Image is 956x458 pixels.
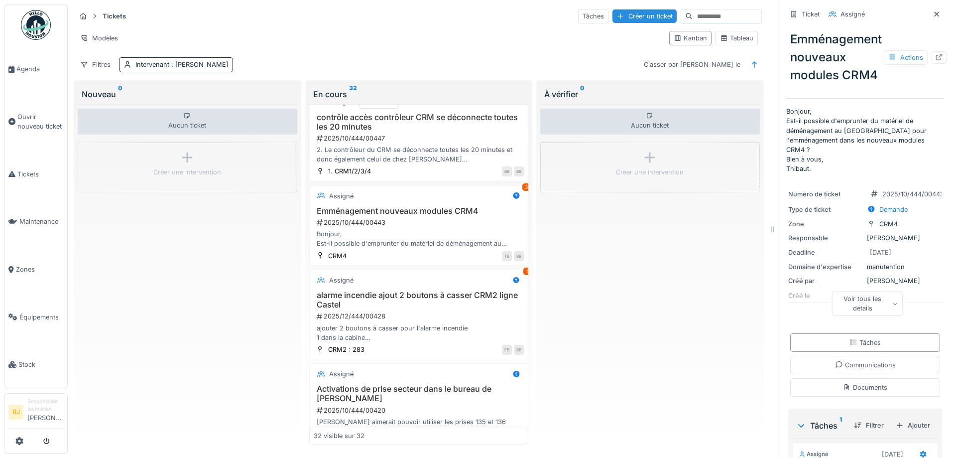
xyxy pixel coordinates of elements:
[329,191,354,201] div: Assigné
[4,151,67,198] a: Tickets
[802,9,820,19] div: Ticket
[870,248,891,257] div: [DATE]
[788,248,863,257] div: Deadline
[8,405,23,420] li: RJ
[314,417,524,436] div: [PERSON_NAME] aimerait pouvoir utiliser les prises 135 et 136 (connectées à l'UPS) dans son burea...
[850,419,888,432] div: Filtrer
[502,345,512,355] div: FB
[788,233,942,243] div: [PERSON_NAME]
[316,218,524,227] div: 2025/10/444/00443
[514,166,524,176] div: BB
[316,134,524,143] div: 2025/10/444/00447
[16,64,63,74] span: Agenda
[99,11,130,21] strong: Tickets
[892,419,934,432] div: Ajouter
[788,276,942,286] div: [PERSON_NAME]
[314,431,364,440] div: 32 visible sur 32
[135,60,229,69] div: Intervenant
[544,88,756,100] div: À vérifier
[153,167,221,177] div: Créer une intervention
[27,398,63,413] div: Responsable technicien
[314,323,524,342] div: ajouter 2 boutons à casser pour l'alarme incendie 1 dans la cabine 1 au rez en dessous de la cabine
[17,112,63,131] span: Ouvrir nouveau ticket
[16,265,63,274] span: Zones
[4,341,67,389] a: Stock
[314,113,524,132] h3: contrôle accès contrôleur CRM se déconnecte toutes les 20 minutes
[17,169,63,179] span: Tickets
[788,262,942,272] div: manutention
[788,276,863,286] div: Créé par
[314,206,524,216] h3: Emménagement nouveaux modules CRM4
[502,251,512,261] div: TB
[316,311,524,321] div: 2025/12/444/00428
[4,45,67,93] a: Agenda
[879,219,898,229] div: CRM4
[788,205,863,214] div: Type de ticket
[674,33,707,43] div: Kanban
[4,93,67,151] a: Ouvrir nouveau ticket
[514,251,524,261] div: BB
[4,294,67,341] a: Équipements
[27,398,63,427] li: [PERSON_NAME]
[578,9,608,23] div: Tâches
[832,292,903,315] div: Voir tous les détails
[328,251,347,261] div: CRM4
[329,276,354,285] div: Assigné
[616,167,684,177] div: Créer une intervention
[78,109,297,135] div: Aucun ticket
[316,406,524,415] div: 2025/10/444/00420
[840,9,865,19] div: Assigné
[879,205,908,214] div: Demande
[786,26,944,88] div: Emménagement nouveaux modules CRM4
[329,369,354,379] div: Assigné
[4,246,67,294] a: Zones
[502,166,512,176] div: BB
[82,88,293,100] div: Nouveau
[540,109,760,135] div: Aucun ticket
[169,61,229,68] span: : [PERSON_NAME]
[884,50,928,65] div: Actions
[843,383,887,392] div: Documents
[328,166,371,176] div: 1. CRM1/2/3/4
[788,189,863,199] div: Numéro de ticket
[882,189,944,199] div: 2025/10/444/00443
[522,183,530,191] div: 3
[328,345,364,354] div: CRM2 : 283
[314,145,524,164] div: 2. Le contrôleur du CRM se déconnecte toutes les 20 minutes et donc également celui de chez [PERS...
[21,10,51,40] img: Badge_color-CXgf-gQk.svg
[788,262,863,272] div: Domaine d'expertise
[523,268,530,275] div: 1
[612,9,677,23] div: Créer un ticket
[118,88,122,100] sup: 0
[514,345,524,355] div: BB
[849,338,881,347] div: Tâches
[580,88,585,100] sup: 0
[19,312,63,322] span: Équipements
[796,420,846,432] div: Tâches
[835,360,896,370] div: Communications
[786,107,944,173] p: Bonjour, Est-il possible d'emprunter du matériel de déménagement au [GEOGRAPHIC_DATA] pour l'emmé...
[839,420,842,432] sup: 1
[76,57,115,72] div: Filtres
[314,229,524,248] div: Bonjour, Est-il possible d'emprunter du matériel de déménagement au [GEOGRAPHIC_DATA] pour l'emmé...
[639,57,745,72] div: Classer par [PERSON_NAME] le
[788,233,863,243] div: Responsable
[720,33,753,43] div: Tableau
[313,88,525,100] div: En cours
[314,291,524,309] h3: alarme incendie ajout 2 boutons à casser CRM2 ligne Castel
[349,88,357,100] sup: 32
[19,217,63,226] span: Maintenance
[76,31,122,45] div: Modèles
[788,219,863,229] div: Zone
[4,198,67,246] a: Maintenance
[8,398,63,429] a: RJ Responsable technicien[PERSON_NAME]
[314,384,524,403] h3: Activations de prise secteur dans le bureau de [PERSON_NAME]
[18,360,63,369] span: Stock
